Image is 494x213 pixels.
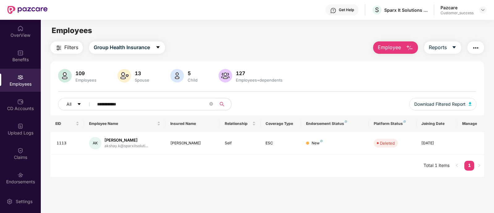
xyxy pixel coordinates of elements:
div: Employees+dependents [235,78,284,83]
div: Customer_success [441,11,474,15]
img: svg+xml;base64,PHN2ZyBpZD0iQmVuZWZpdHMiIHhtbG5zPSJodHRwOi8vd3d3LnczLm9yZy8yMDAwL3N2ZyIgd2lkdGg9Ij... [17,50,23,56]
button: Allcaret-down [58,98,96,110]
div: Employees [74,78,98,83]
div: Deleted [380,140,395,146]
img: svg+xml;base64,PHN2ZyBpZD0iSGVscC0zMngzMiIgeG1sbnM9Imh0dHA6Ly93d3cudzMub3JnLzIwMDAvc3ZnIiB3aWR0aD... [330,7,336,14]
button: left [452,161,462,171]
th: Coverage Type [261,115,301,132]
img: svg+xml;base64,PHN2ZyB4bWxucz0iaHR0cDovL3d3dy53My5vcmcvMjAwMC9zdmciIHhtbG5zOnhsaW5rPSJodHRwOi8vd3... [469,102,472,106]
div: [PERSON_NAME] [170,140,215,146]
div: AK [89,137,101,149]
li: Previous Page [452,161,462,171]
span: close-circle [209,101,213,107]
a: 1 [464,161,474,170]
img: svg+xml;base64,PHN2ZyB4bWxucz0iaHR0cDovL3d3dy53My5vcmcvMjAwMC9zdmciIHhtbG5zOnhsaW5rPSJodHRwOi8vd3... [117,69,131,83]
span: S [375,6,379,14]
button: Group Health Insurancecaret-down [89,41,165,54]
span: caret-down [77,102,81,107]
th: Relationship [220,115,261,132]
span: Download Filtered Report [414,101,466,108]
th: Employee Name [84,115,165,132]
div: 109 [74,70,98,76]
img: svg+xml;base64,PHN2ZyB4bWxucz0iaHR0cDovL3d3dy53My5vcmcvMjAwMC9zdmciIHdpZHRoPSI4IiBoZWlnaHQ9IjgiIH... [320,140,323,142]
th: Manage [457,115,484,132]
img: svg+xml;base64,PHN2ZyB4bWxucz0iaHR0cDovL3d3dy53My5vcmcvMjAwMC9zdmciIHdpZHRoPSI4IiBoZWlnaHQ9IjgiIH... [345,120,347,123]
img: svg+xml;base64,PHN2ZyBpZD0iU2V0dGluZy0yMHgyMCIgeG1sbnM9Imh0dHA6Ly93d3cudzMub3JnLzIwMDAvc3ZnIiB3aW... [6,198,13,205]
div: Pazcare [441,5,474,11]
img: New Pazcare Logo [7,6,48,14]
div: Self [225,140,256,146]
div: Platform Status [374,121,411,126]
span: Employee Name [89,121,156,126]
span: close-circle [209,102,213,106]
span: Group Health Insurance [94,44,150,51]
img: svg+xml;base64,PHN2ZyB4bWxucz0iaHR0cDovL3d3dy53My5vcmcvMjAwMC9zdmciIHhtbG5zOnhsaW5rPSJodHRwOi8vd3... [170,69,184,83]
div: 1113 [57,140,79,146]
span: All [66,101,71,108]
div: New [312,140,323,146]
img: svg+xml;base64,PHN2ZyBpZD0iRHJvcGRvd24tMzJ4MzIiIHhtbG5zPSJodHRwOi8vd3d3LnczLm9yZy8yMDAwL3N2ZyIgd2... [480,7,485,12]
div: akshay.k@sparxitsoluti... [104,143,148,149]
li: 1 [464,161,474,171]
div: [DATE] [421,140,452,146]
div: 127 [235,70,284,76]
img: svg+xml;base64,PHN2ZyB4bWxucz0iaHR0cDovL3d3dy53My5vcmcvMjAwMC9zdmciIHdpZHRoPSIyNCIgaGVpZ2h0PSIyNC... [472,44,479,52]
div: 13 [134,70,151,76]
span: Employees [52,26,92,35]
span: left [455,164,459,167]
img: svg+xml;base64,PHN2ZyBpZD0iRW5kb3JzZW1lbnRzIiB4bWxucz0iaHR0cDovL3d3dy53My5vcmcvMjAwMC9zdmciIHdpZH... [17,172,23,178]
th: Insured Name [165,115,219,132]
th: Joining Date [416,115,457,132]
span: caret-down [155,45,160,50]
button: Reportscaret-down [424,41,461,54]
div: Endorsement Status [306,121,364,126]
span: Relationship [225,121,251,126]
div: Settings [14,198,34,205]
span: Employee [378,44,401,51]
button: Employee [373,41,418,54]
img: svg+xml;base64,PHN2ZyB4bWxucz0iaHR0cDovL3d3dy53My5vcmcvMjAwMC9zdmciIHdpZHRoPSIyNCIgaGVpZ2h0PSIyNC... [55,44,62,52]
img: svg+xml;base64,PHN2ZyBpZD0iSG9tZSIgeG1sbnM9Imh0dHA6Ly93d3cudzMub3JnLzIwMDAvc3ZnIiB3aWR0aD0iMjAiIG... [17,25,23,32]
div: Sparx It Solutions Private Limited [384,7,428,13]
span: Reports [429,44,447,51]
div: 5 [186,70,199,76]
img: svg+xml;base64,PHN2ZyBpZD0iQ2xhaW0iIHhtbG5zPSJodHRwOi8vd3d3LnczLm9yZy8yMDAwL3N2ZyIgd2lkdGg9IjIwIi... [17,147,23,154]
img: svg+xml;base64,PHN2ZyB4bWxucz0iaHR0cDovL3d3dy53My5vcmcvMjAwMC9zdmciIHhtbG5zOnhsaW5rPSJodHRwOi8vd3... [219,69,232,83]
div: ESC [266,140,296,146]
button: Filters [50,41,83,54]
img: svg+xml;base64,PHN2ZyB4bWxucz0iaHR0cDovL3d3dy53My5vcmcvMjAwMC9zdmciIHdpZHRoPSI4IiBoZWlnaHQ9IjgiIH... [403,120,406,123]
img: svg+xml;base64,PHN2ZyBpZD0iVXBsb2FkX0xvZ3MiIGRhdGEtbmFtZT0iVXBsb2FkIExvZ3MiIHhtbG5zPSJodHRwOi8vd3... [17,123,23,129]
img: svg+xml;base64,PHN2ZyBpZD0iQ0RfQWNjb3VudHMiIGRhdGEtbmFtZT0iQ0QgQWNjb3VudHMiIHhtbG5zPSJodHRwOi8vd3... [17,99,23,105]
th: EID [50,115,84,132]
button: search [216,98,232,110]
button: right [474,161,484,171]
div: Spouse [134,78,151,83]
span: caret-down [452,45,457,50]
div: Get Help [339,7,354,12]
img: svg+xml;base64,PHN2ZyB4bWxucz0iaHR0cDovL3d3dy53My5vcmcvMjAwMC9zdmciIHhtbG5zOnhsaW5rPSJodHRwOi8vd3... [406,44,413,52]
button: Download Filtered Report [409,98,477,110]
span: EID [55,121,75,126]
li: Total 1 items [424,161,449,171]
div: Child [186,78,199,83]
img: svg+xml;base64,PHN2ZyBpZD0iRW1wbG95ZWVzIiB4bWxucz0iaHR0cDovL3d3dy53My5vcmcvMjAwMC9zdmciIHdpZHRoPS... [17,74,23,80]
img: svg+xml;base64,PHN2ZyB4bWxucz0iaHR0cDovL3d3dy53My5vcmcvMjAwMC9zdmciIHhtbG5zOnhsaW5rPSJodHRwOi8vd3... [58,69,72,83]
span: search [216,102,228,107]
span: right [477,164,481,167]
span: Filters [64,44,78,51]
li: Next Page [474,161,484,171]
div: [PERSON_NAME] [104,137,148,143]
